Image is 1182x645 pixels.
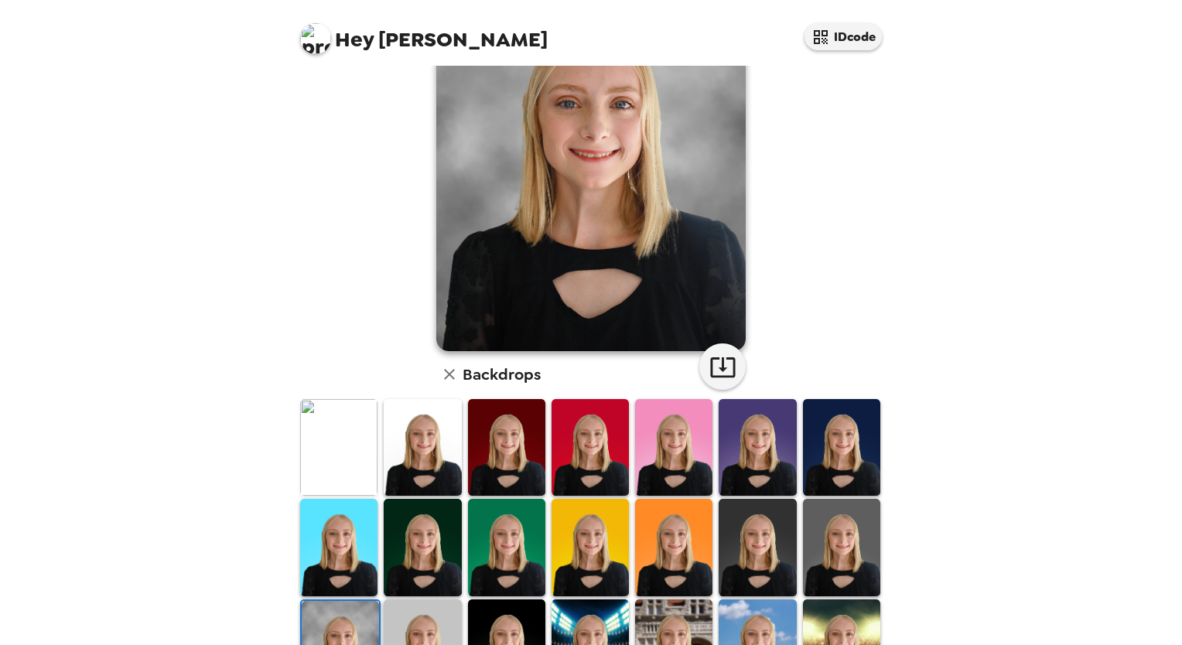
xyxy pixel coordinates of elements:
button: IDcode [805,23,882,50]
h6: Backdrops [463,362,541,387]
span: Hey [335,26,374,53]
span: [PERSON_NAME] [300,15,548,50]
img: profile pic [300,23,331,54]
img: Original [300,399,377,496]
